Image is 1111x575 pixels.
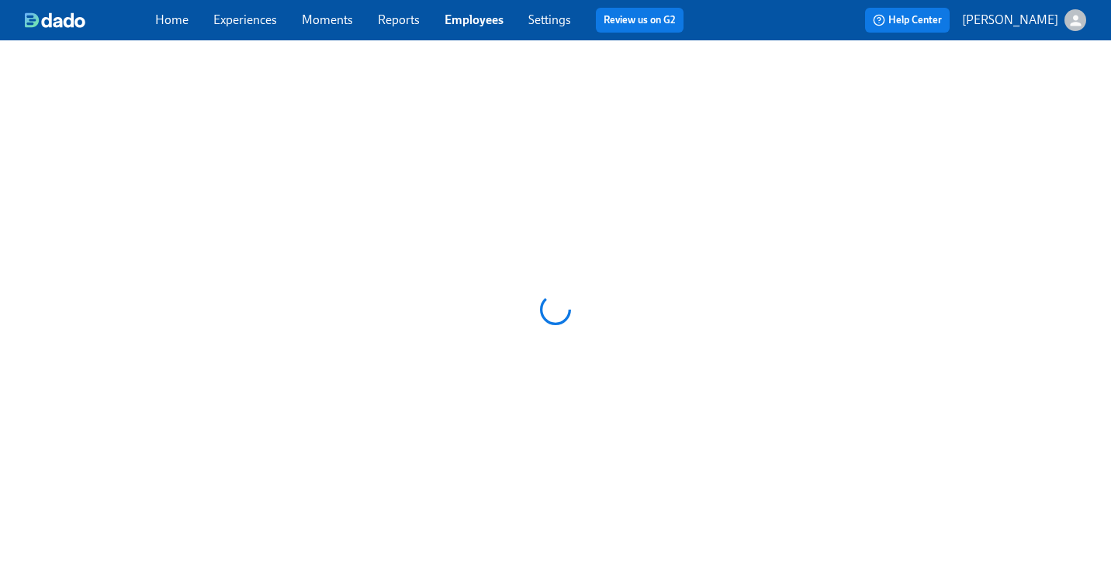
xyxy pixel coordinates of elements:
[213,12,277,27] a: Experiences
[865,8,950,33] button: Help Center
[445,12,504,27] a: Employees
[873,12,942,28] span: Help Center
[302,12,353,27] a: Moments
[528,12,571,27] a: Settings
[962,12,1058,29] p: [PERSON_NAME]
[962,9,1086,31] button: [PERSON_NAME]
[25,12,85,28] img: dado
[25,12,155,28] a: dado
[596,8,684,33] button: Review us on G2
[378,12,420,27] a: Reports
[155,12,189,27] a: Home
[604,12,676,28] a: Review us on G2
